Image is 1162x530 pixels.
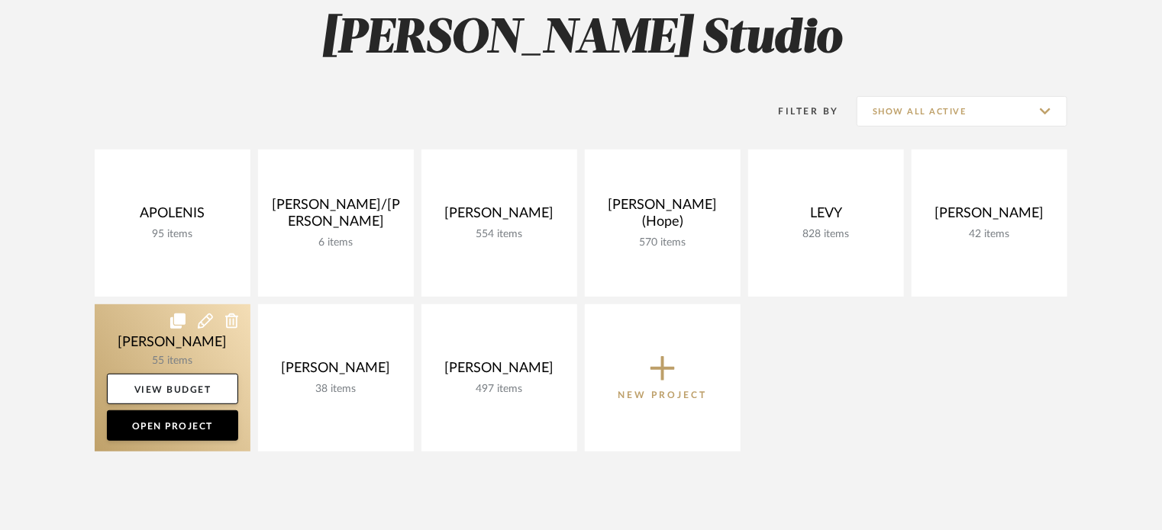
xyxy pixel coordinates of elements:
a: View Budget [107,374,238,404]
div: LEVY [760,205,892,228]
div: [PERSON_NAME]/[PERSON_NAME] [270,197,402,236]
div: [PERSON_NAME] [924,205,1055,228]
div: 38 items [270,383,402,396]
div: 570 items [597,236,728,249]
div: [PERSON_NAME] [434,205,565,228]
div: 95 items [107,228,238,241]
div: 828 items [760,228,892,241]
button: New Project [585,304,741,451]
div: APOLENIS [107,205,238,228]
div: [PERSON_NAME] [434,360,565,383]
div: [PERSON_NAME] [270,360,402,383]
div: 497 items [434,383,565,396]
h2: [PERSON_NAME] Studio [31,11,1131,68]
div: [PERSON_NAME] (Hope) [597,197,728,236]
div: 554 items [434,228,565,241]
a: Open Project [107,410,238,441]
div: Filter By [759,104,839,119]
div: 6 items [270,236,402,249]
p: New Project [618,387,708,403]
div: 42 items [924,228,1055,241]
